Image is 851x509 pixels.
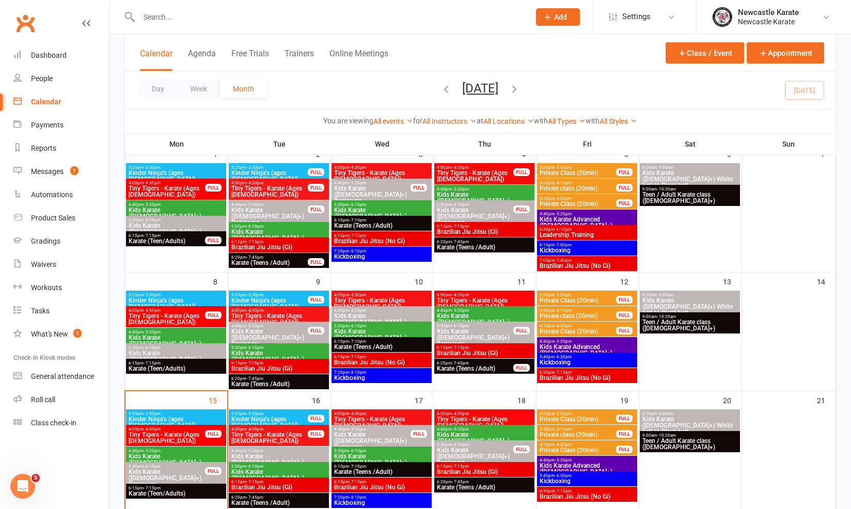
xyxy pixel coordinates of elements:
div: FULL [411,184,427,192]
span: - 4:30pm [555,196,572,201]
span: - 7:45pm [555,258,572,263]
span: Kickboxing [539,359,635,365]
span: 3:50pm [539,308,617,313]
span: 3:25pm [128,293,224,297]
span: - 5:20pm [246,202,263,207]
span: 5:30pm [231,345,327,350]
span: Tiny Tigers - Karate (Ages [DEMOGRAPHIC_DATA]) [334,170,430,182]
span: 9:00am [642,314,738,319]
button: Week [177,79,220,98]
span: - 7:45pm [452,361,469,365]
span: Private class (20min) [539,185,617,192]
span: Karate (Teen/Adults) [128,238,206,244]
span: Add [554,13,567,21]
a: All events [373,117,413,125]
th: Wed [330,133,433,155]
span: 5:30pm [334,202,430,207]
span: Kids Karate Advanced ([DEMOGRAPHIC_DATA]+) [539,216,635,229]
div: Newcastle Karate [738,17,799,26]
span: 4:00pm [231,181,308,185]
div: 19 [620,391,639,408]
div: 16 [312,391,330,408]
div: 13 [723,273,742,290]
span: Kids Karate ([DEMOGRAPHIC_DATA]+) Intermediate+ [334,328,430,347]
span: - 6:10pm [452,324,469,328]
span: Kids Karate ([DEMOGRAPHIC_DATA]+) Beginners [231,207,308,226]
span: - 6:10pm [144,345,161,350]
span: Kids Karate ([DEMOGRAPHIC_DATA]+) Beginners [334,313,430,331]
span: Kids Karate ([DEMOGRAPHIC_DATA]+) Intermediate+ [334,207,430,226]
span: - 7:45pm [246,376,263,381]
span: - 8:10pm [349,370,366,375]
span: 5:30pm [436,202,514,207]
span: - 3:50pm [144,165,161,170]
span: 3:30pm [539,165,617,170]
span: - 3:50pm [555,293,572,297]
a: Workouts [13,276,109,299]
div: Calendar [31,98,61,106]
div: FULL [616,311,633,319]
div: People [31,74,53,83]
span: - 5:20pm [555,339,572,344]
span: 4:00pm [436,411,532,416]
span: Brazilian Jiu Jitsu (No Gi) [539,375,635,381]
span: - 5:20pm [555,212,572,216]
span: 4:00pm [128,181,206,185]
a: Payments [13,114,109,137]
a: Reports [13,137,109,160]
div: 11 [517,273,536,290]
span: Kids Karate ([DEMOGRAPHIC_DATA]+) Beginners [436,328,514,347]
span: 4:40pm [128,330,224,335]
span: Tiny Tigers - Karate (Ages [DEMOGRAPHIC_DATA]) [436,297,532,310]
span: Private Class (20min) [539,170,617,176]
span: 3:25pm [231,293,308,297]
span: Brazilian Jiu Jitsu (No Gi) [334,238,430,244]
span: - 4:30pm [349,411,366,416]
span: - 9:00am [657,293,673,297]
span: 5:30pm [128,218,224,222]
a: All Locations [483,117,534,125]
span: - 3:50pm [246,411,263,416]
span: - 4:10pm [555,181,572,185]
div: FULL [308,296,324,304]
span: Private Class (20min) [539,328,617,335]
span: Kids Karate ([DEMOGRAPHIC_DATA]+) Intermediate+ [231,350,327,369]
div: Tasks [31,307,50,315]
span: - 6:10pm [246,345,263,350]
span: 4:40pm [334,181,411,185]
span: 4:40pm [539,212,635,216]
a: Messages 1 [13,160,109,183]
span: 5:30pm [539,227,635,232]
span: - 4:30pm [246,308,263,313]
span: 8:20am [642,293,738,297]
span: Leadership Training [539,232,635,238]
span: Brazilian Jiu Jitsu (Gi) [436,229,532,235]
div: Automations [31,190,73,199]
div: FULL [616,199,633,207]
span: 3:25pm [231,165,308,170]
strong: for [413,117,422,125]
div: 12 [620,273,639,290]
th: Sat [639,133,742,155]
a: Calendar [13,90,109,114]
span: 7:00pm [539,258,635,263]
span: 5:40pm [539,355,635,359]
a: All Instructors [422,117,477,125]
span: Kids Karate ([DEMOGRAPHIC_DATA]+) Beginners [231,328,308,347]
span: 6:15pm [436,224,532,229]
span: - 7:15pm [246,240,263,244]
span: 6:15pm [128,361,224,365]
span: Kinder Ninja's (ages [DEMOGRAPHIC_DATA]) [231,170,308,182]
span: 4:40pm [128,202,224,207]
th: Fri [536,133,639,155]
span: - 3:50pm [555,165,572,170]
span: 5 [31,474,40,482]
strong: at [477,117,483,125]
span: - 3:50pm [144,293,161,297]
span: Karate (Teens /Adult) [436,365,514,372]
span: Kids Karate Advanced ([DEMOGRAPHIC_DATA]+) [539,344,635,356]
div: 10 [415,273,433,290]
span: 6:15pm [334,355,430,359]
span: Kids Karate ([DEMOGRAPHIC_DATA]+) White belt to Black belt [642,297,738,316]
span: - 5:20pm [349,308,366,313]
